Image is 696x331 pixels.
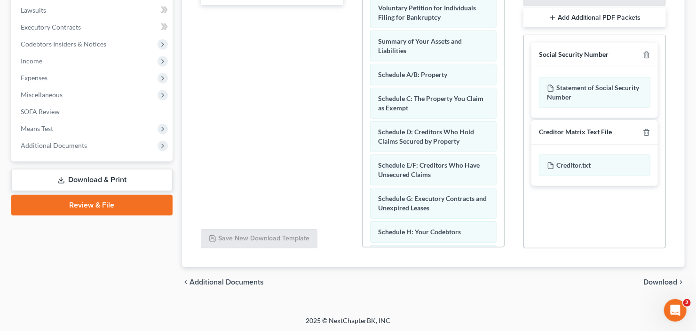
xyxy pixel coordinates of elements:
iframe: Intercom live chat [664,299,687,322]
div: Creditor Matrix Text File [539,128,612,137]
span: Codebtors Insiders & Notices [21,40,106,48]
span: Schedule G: Executory Contracts and Unexpired Leases [378,194,487,212]
span: Download [643,278,677,286]
span: 2 [683,299,691,307]
span: Summary of Your Assets and Liabilities [378,37,462,54]
span: Additional Documents [190,278,264,286]
span: Income [21,57,42,65]
button: Save New Download Template [201,229,317,249]
div: Statement of Social Security Number [539,77,650,108]
span: Schedule C: The Property You Claim as Exempt [378,94,483,112]
i: chevron_left [182,278,190,286]
a: Download & Print [11,169,173,191]
span: Expenses [21,74,47,82]
span: Means Test [21,124,53,132]
span: Schedule D: Creditors Who Hold Claims Secured by Property [378,128,474,145]
span: Executory Contracts [21,23,81,31]
a: Lawsuits [13,2,173,19]
a: SOFA Review [13,103,173,120]
span: Lawsuits [21,6,46,14]
button: Download chevron_right [643,278,685,286]
span: Schedule A/B: Property [378,70,447,78]
a: Executory Contracts [13,19,173,36]
button: Add Additional PDF Packets [523,8,666,28]
a: Review & File [11,195,173,216]
span: Voluntary Petition for Individuals Filing for Bankruptcy [378,4,476,21]
span: Additional Documents [21,141,87,149]
div: Creditor.txt [539,154,650,176]
span: SOFA Review [21,108,60,115]
span: Schedule E/F: Creditors Who Have Unsecured Claims [378,161,480,178]
i: chevron_right [677,278,685,286]
span: Miscellaneous [21,91,63,99]
div: Social Security Number [539,50,609,59]
a: chevron_left Additional Documents [182,278,264,286]
span: Schedule H: Your Codebtors [378,228,461,236]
